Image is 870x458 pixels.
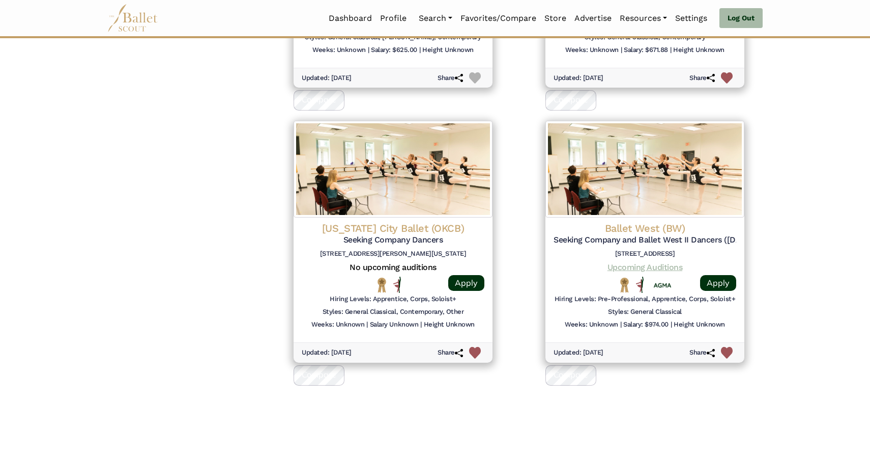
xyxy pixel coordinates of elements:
[719,8,763,29] a: Log Out
[554,222,736,235] h4: Ballet West (BW)
[415,8,456,29] a: Search
[376,8,411,29] a: Profile
[419,46,421,55] h6: |
[700,275,736,291] a: Apply
[624,46,668,55] h6: Salary: $671.88
[565,320,618,329] h6: Weeks: Unknown
[302,222,484,235] h4: [US_STATE] City Ballet (OKCB)
[671,320,672,329] h6: |
[545,121,744,218] img: Logo
[438,74,463,83] h6: Share
[673,46,724,55] h6: Height Unknown
[302,74,352,83] h6: Updated: [DATE]
[393,277,401,293] img: All
[366,320,368,329] h6: |
[302,348,352,357] h6: Updated: [DATE]
[311,320,364,329] h6: Weeks: Unknown
[618,277,631,293] img: National
[608,308,682,316] h6: Styles: General Classical
[469,347,481,359] img: Heart
[554,74,603,83] h6: Updated: [DATE]
[370,320,418,329] h6: Salary Unknown
[330,295,456,304] h6: Hiring Levels: Apprentice, Corps, Soloist+
[540,8,570,29] a: Store
[565,46,618,55] h6: Weeks: Unknown
[654,282,671,289] img: Union
[294,121,492,218] img: Logo
[554,348,603,357] h6: Updated: [DATE]
[420,320,422,329] h6: |
[312,46,365,55] h6: Weeks: Unknown
[375,277,388,293] img: National
[469,72,481,84] img: Heart
[671,8,711,29] a: Settings
[689,74,715,83] h6: Share
[554,250,736,258] h6: [STREET_ADDRESS]
[438,348,463,357] h6: Share
[424,320,475,329] h6: Height Unknown
[368,46,369,55] h6: |
[607,262,682,272] a: Upcoming Auditions
[323,308,464,316] h6: Styles: General Classical, Contemporary, Other
[302,235,484,246] h5: Seeking Company Dancers
[636,277,644,293] img: All
[302,250,484,258] h6: [STREET_ADDRESS][PERSON_NAME][US_STATE]
[554,235,736,246] h5: Seeking Company and Ballet West II Dancers ([DATE]-[DATE])
[448,275,484,291] a: Apply
[570,8,616,29] a: Advertise
[616,8,671,29] a: Resources
[674,320,724,329] h6: Height Unknown
[371,46,417,55] h6: Salary: $625.00
[721,72,733,84] img: Heart
[621,46,622,55] h6: |
[555,295,735,304] h6: Hiring Levels: Pre-Professional, Apprentice, Corps, Soloist+
[623,320,669,329] h6: Salary: $974.00
[422,46,473,55] h6: Height Unknown
[325,8,376,29] a: Dashboard
[721,347,733,359] img: Heart
[689,348,715,357] h6: Share
[302,262,484,273] h5: No upcoming auditions
[456,8,540,29] a: Favorites/Compare
[620,320,622,329] h6: |
[670,46,672,55] h6: |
